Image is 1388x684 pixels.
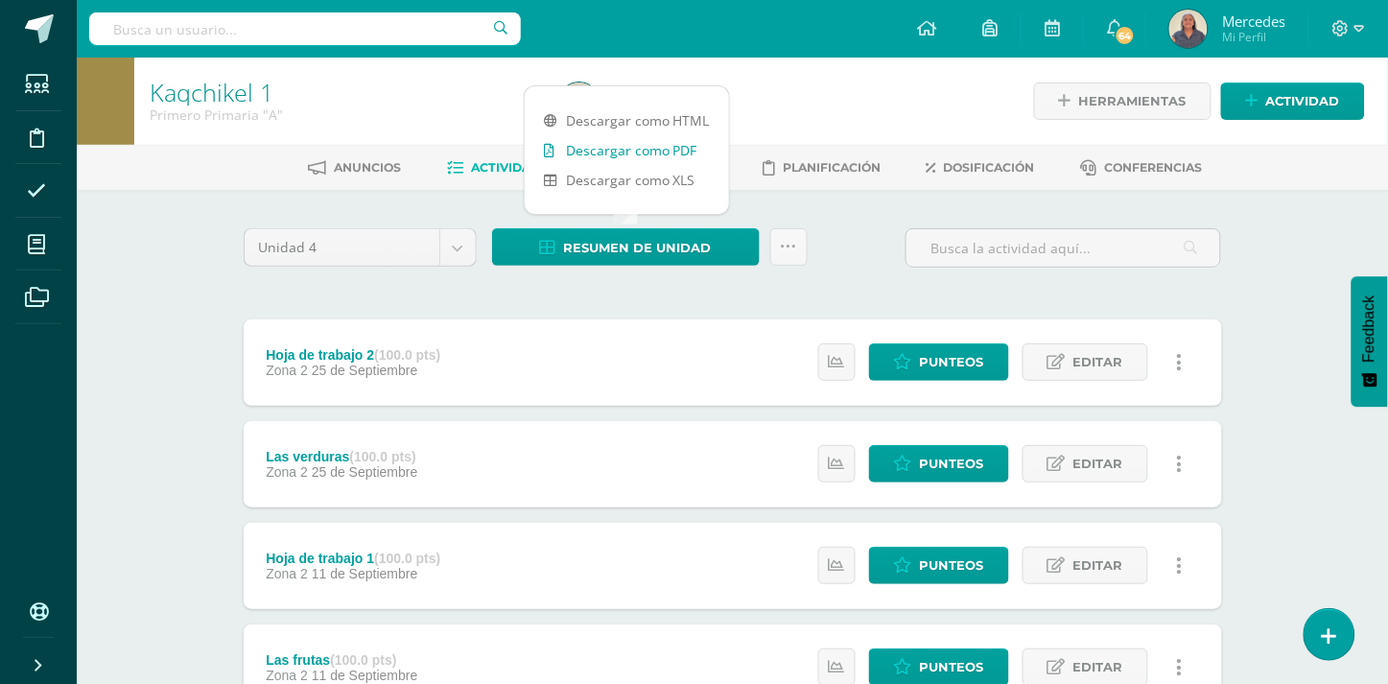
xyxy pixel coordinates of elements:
[1079,83,1187,119] span: Herramientas
[266,347,440,363] div: Hoja de trabajo 2
[266,449,417,464] div: Las verduras
[447,153,555,183] a: Actividades
[266,363,308,378] span: Zona 2
[920,344,984,380] span: Punteos
[1073,548,1123,583] span: Editar
[1073,344,1123,380] span: Editar
[266,566,308,581] span: Zona 2
[1105,160,1203,175] span: Conferencias
[920,548,984,583] span: Punteos
[471,160,555,175] span: Actividades
[525,135,729,165] a: Descargar como PDF
[312,566,418,581] span: 11 de Septiembre
[1222,29,1285,45] span: Mi Perfil
[869,445,1009,483] a: Punteos
[266,551,440,566] div: Hoja de trabajo 1
[150,106,537,124] div: Primero Primaria 'A'
[1169,10,1208,48] img: 349f28f2f3b696b4e6c9a4fec5dddc87.png
[1221,83,1365,120] a: Actividad
[266,464,308,480] span: Zona 2
[944,160,1035,175] span: Dosificación
[1361,295,1378,363] span: Feedback
[266,668,308,683] span: Zona 2
[89,12,521,45] input: Busca un usuario...
[783,160,881,175] span: Planificación
[492,228,760,266] a: Resumen de unidad
[374,551,440,566] strong: (100.0 pts)
[906,229,1220,267] input: Busca la actividad aquí...
[1266,83,1340,119] span: Actividad
[374,347,440,363] strong: (100.0 pts)
[266,652,417,668] div: Las frutas
[245,229,476,266] a: Unidad 4
[564,230,712,266] span: Resumen de unidad
[763,153,881,183] a: Planificación
[1081,153,1203,183] a: Conferencias
[1034,83,1212,120] a: Herramientas
[150,76,273,108] a: Kaqchikel 1
[330,652,396,668] strong: (100.0 pts)
[308,153,401,183] a: Anuncios
[150,79,537,106] h1: Kaqchikel 1
[334,160,401,175] span: Anuncios
[525,165,729,195] a: Descargar como XLS
[312,363,418,378] span: 25 de Septiembre
[312,668,418,683] span: 11 de Septiembre
[869,547,1009,584] a: Punteos
[350,449,416,464] strong: (100.0 pts)
[920,446,984,482] span: Punteos
[927,153,1035,183] a: Dosificación
[1222,12,1285,31] span: Mercedes
[525,106,729,135] a: Descargar como HTML
[312,464,418,480] span: 25 de Septiembre
[1073,446,1123,482] span: Editar
[560,83,599,121] img: 349f28f2f3b696b4e6c9a4fec5dddc87.png
[1115,25,1136,46] span: 64
[259,229,425,266] span: Unidad 4
[1352,276,1388,407] button: Feedback - Mostrar encuesta
[869,343,1009,381] a: Punteos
